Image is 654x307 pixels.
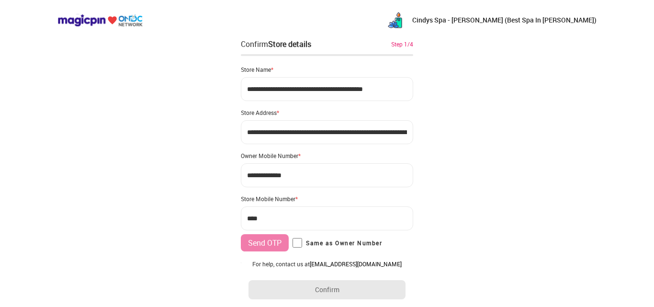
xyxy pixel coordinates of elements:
[241,66,413,73] div: Store Name
[57,14,143,27] img: ondc-logo-new-small.8a59708e.svg
[412,15,597,25] p: Cindys Spa - [PERSON_NAME] (Best Spa In [PERSON_NAME])
[241,152,413,159] div: Owner Mobile Number
[241,195,413,203] div: Store Mobile Number
[241,234,289,251] button: Send OTP
[248,260,406,268] div: For help, contact us at
[241,259,413,267] div: Owner E-mail ID
[241,109,413,116] div: Store Address
[310,260,402,268] a: [EMAIL_ADDRESS][DOMAIN_NAME]
[248,280,406,299] button: Confirm
[385,11,405,30] img: fYqj7LqSiUX7laSa_sun69l9qE3eVVcDSyHPaYEx5AcGQ1vwpz82dxdLqobGScDdJghfhY5tsDVmziE2T_gaGQzuvi4
[293,238,382,248] label: Same as Owner Number
[268,39,311,49] div: Store details
[241,38,311,50] div: Confirm
[391,40,413,48] div: Step 1/4
[293,238,302,248] input: Same as Owner Number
